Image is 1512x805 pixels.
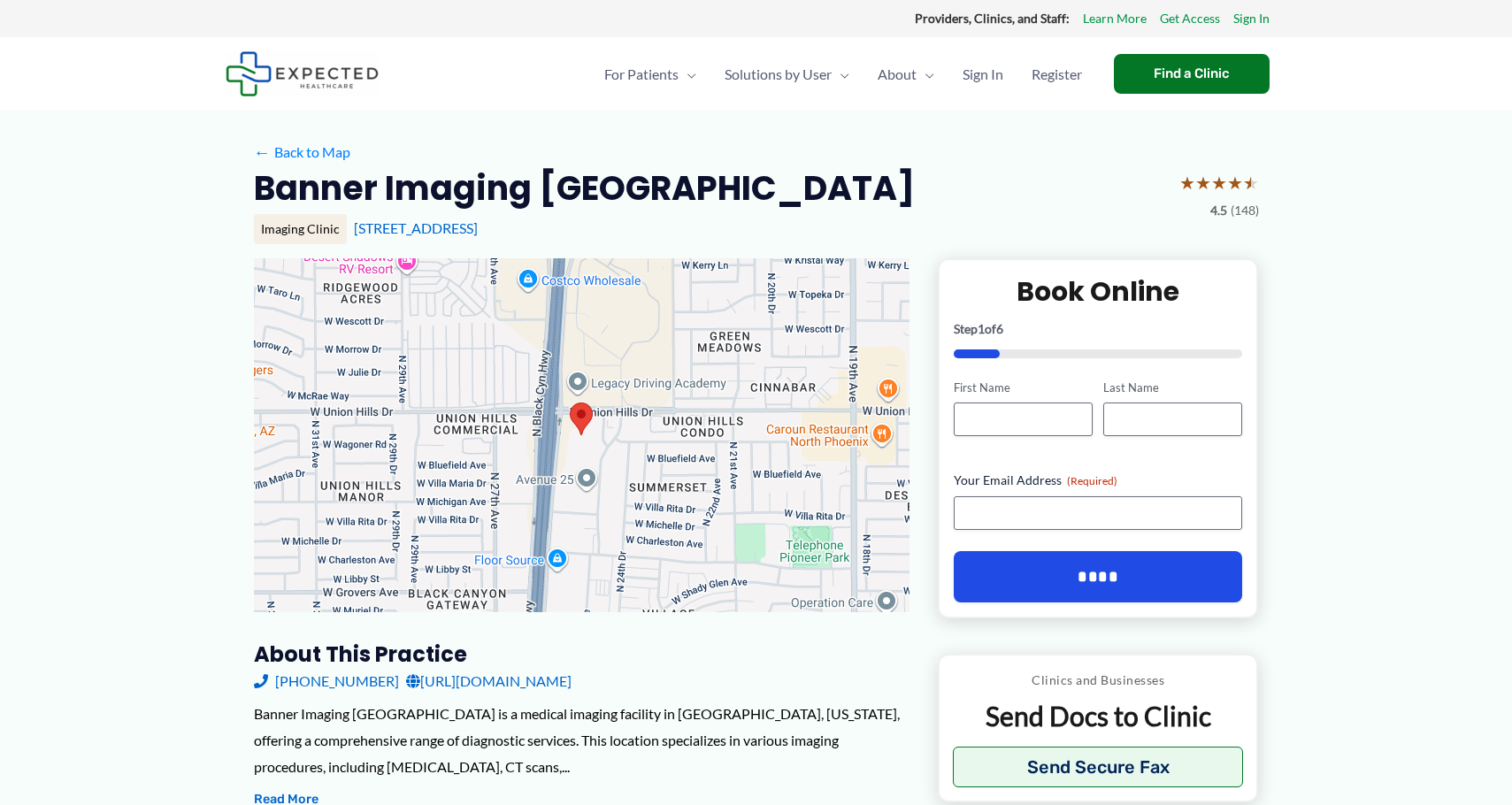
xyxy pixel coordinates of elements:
[254,214,347,244] div: Imaging Clinic
[1210,199,1227,222] span: 4.5
[1231,199,1259,222] span: (148)
[954,471,1243,489] label: Your Email Address
[1233,7,1270,30] a: Sign In
[725,43,832,105] span: Solutions by User
[1227,166,1243,199] span: ★
[953,747,1244,787] button: Send Secure Fax
[604,43,679,105] span: For Patients
[590,43,1096,105] nav: Primary Site Navigation
[917,43,934,105] span: Menu Toggle
[915,11,1070,26] strong: Providers, Clinics, and Staff:
[254,139,350,165] a: ←Back to Map
[679,43,696,105] span: Menu Toggle
[948,43,1017,105] a: Sign In
[1211,166,1227,199] span: ★
[953,669,1244,692] p: Clinics and Businesses
[1160,7,1220,30] a: Get Access
[354,219,478,236] a: [STREET_ADDRESS]
[863,43,948,105] a: AboutMenu Toggle
[954,379,1093,396] label: First Name
[1243,166,1259,199] span: ★
[226,51,379,96] img: Expected Healthcare Logo - side, dark font, small
[254,701,910,779] div: Banner Imaging [GEOGRAPHIC_DATA] is a medical imaging facility in [GEOGRAPHIC_DATA], [US_STATE], ...
[1103,379,1242,396] label: Last Name
[1179,166,1195,199] span: ★
[254,143,271,160] span: ←
[953,699,1244,733] p: Send Docs to Clinic
[954,323,1243,335] p: Step of
[406,668,572,694] a: [URL][DOMAIN_NAME]
[954,274,1243,309] h2: Book Online
[1017,43,1096,105] a: Register
[832,43,849,105] span: Menu Toggle
[978,321,985,336] span: 1
[254,668,399,694] a: [PHONE_NUMBER]
[1195,166,1211,199] span: ★
[254,640,910,668] h3: About this practice
[1032,43,1082,105] span: Register
[1067,474,1117,487] span: (Required)
[878,43,917,105] span: About
[963,43,1003,105] span: Sign In
[710,43,863,105] a: Solutions by UserMenu Toggle
[254,166,915,210] h2: Banner Imaging [GEOGRAPHIC_DATA]
[1114,54,1270,94] a: Find a Clinic
[996,321,1003,336] span: 6
[1083,7,1147,30] a: Learn More
[590,43,710,105] a: For PatientsMenu Toggle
